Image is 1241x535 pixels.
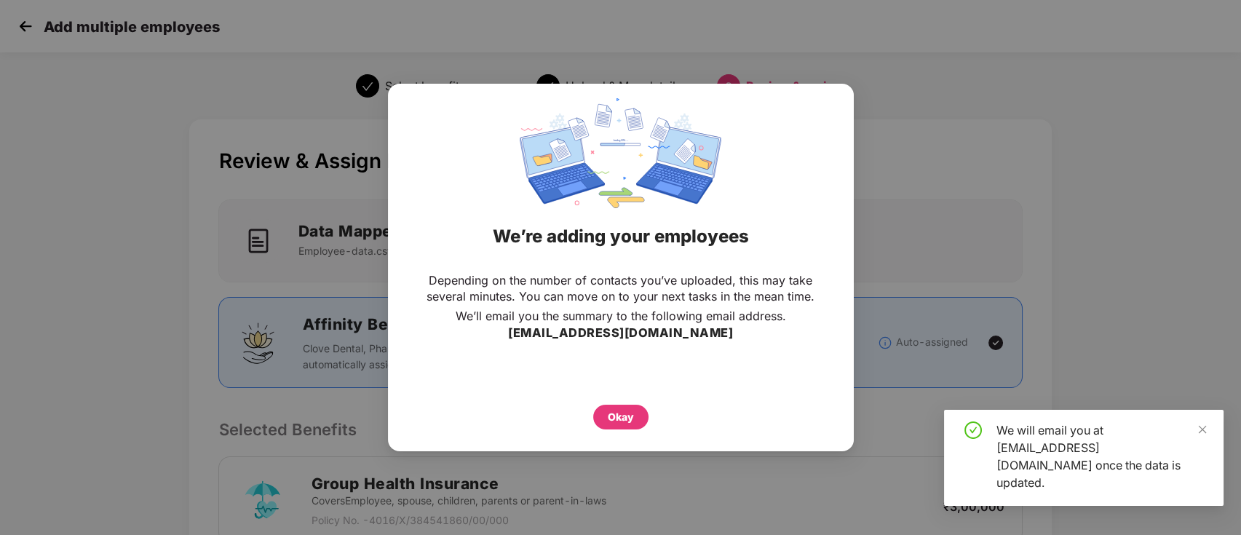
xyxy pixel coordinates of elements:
[406,208,836,265] div: We’re adding your employees
[456,308,786,324] p: We’ll email you the summary to the following email address.
[508,324,733,343] h3: [EMAIL_ADDRESS][DOMAIN_NAME]
[417,272,825,304] p: Depending on the number of contacts you’ve uploaded, this may take several minutes. You can move ...
[996,421,1206,491] div: We will email you at [EMAIL_ADDRESS][DOMAIN_NAME] once the data is updated.
[608,409,634,425] div: Okay
[964,421,982,439] span: check-circle
[1197,424,1208,435] span: close
[520,98,721,208] img: svg+xml;base64,PHN2ZyBpZD0iRGF0YV9zeW5jaW5nIiB4bWxucz0iaHR0cDovL3d3dy53My5vcmcvMjAwMC9zdmciIHdpZH...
